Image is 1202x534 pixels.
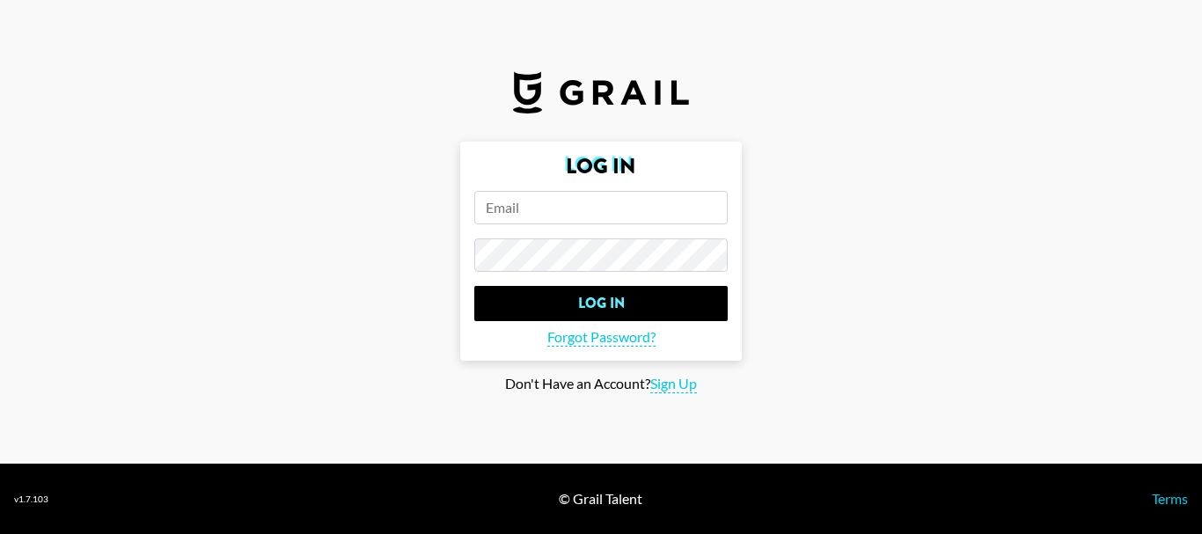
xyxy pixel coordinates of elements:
[513,71,689,113] img: Grail Talent Logo
[474,191,728,224] input: Email
[650,375,697,393] span: Sign Up
[559,490,642,508] div: © Grail Talent
[14,375,1188,393] div: Don't Have an Account?
[1152,490,1188,507] a: Terms
[474,286,728,321] input: Log In
[474,156,728,177] h2: Log In
[14,494,48,505] div: v 1.7.103
[547,328,656,347] span: Forgot Password?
